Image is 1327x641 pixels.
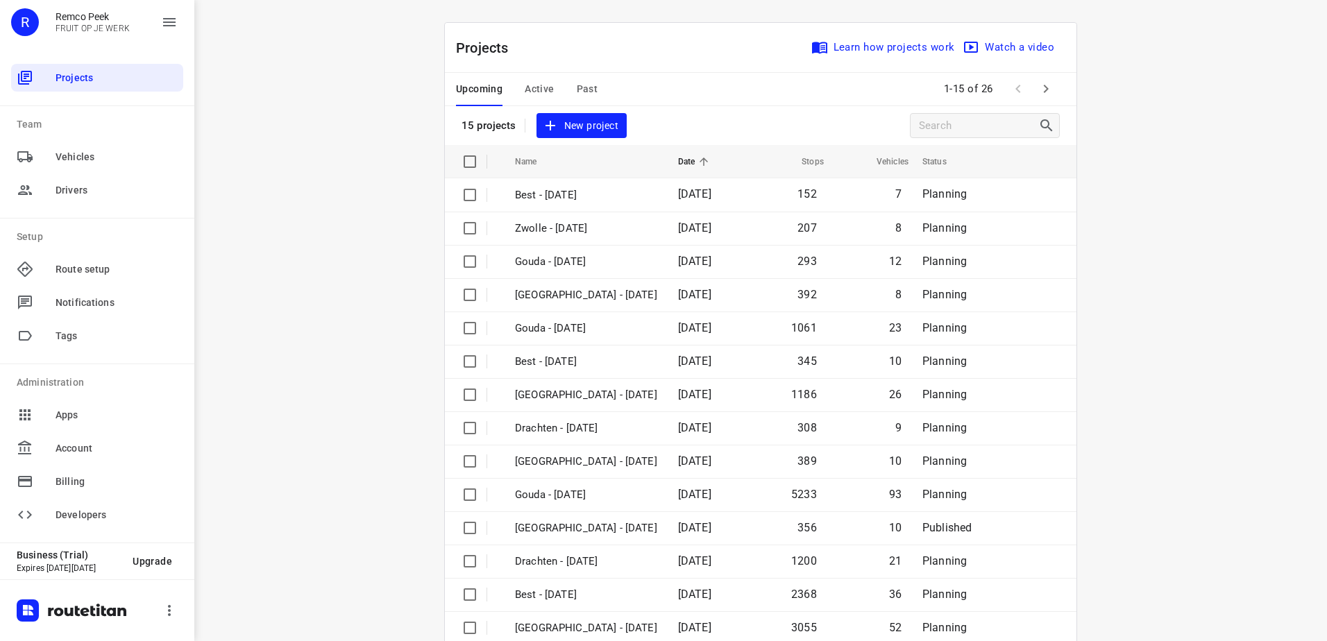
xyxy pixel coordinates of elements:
span: Planning [922,488,967,501]
span: [DATE] [678,588,711,601]
p: 15 projects [462,119,516,132]
span: Planning [922,388,967,401]
div: Developers [11,501,183,529]
span: Previous Page [1004,75,1032,103]
span: Planning [922,187,967,200]
span: Planning [922,454,967,468]
span: Planning [922,421,967,434]
span: Planning [922,255,967,268]
p: Setup [17,230,183,244]
span: 10 [889,521,902,534]
span: 8 [895,221,902,234]
span: Drivers [56,183,178,198]
p: Business (Trial) [17,549,121,561]
span: Vehicles [859,153,908,170]
span: Name [515,153,555,170]
span: Active [525,80,554,98]
div: Notifications [11,289,183,316]
span: Upgrade [133,556,172,567]
p: Best - Monday [515,587,657,603]
span: [DATE] [678,321,711,334]
span: Tags [56,329,178,343]
div: Projects [11,64,183,92]
div: R [11,8,39,36]
span: 8 [895,288,902,301]
span: 9 [895,421,902,434]
p: Gouda - Friday [515,254,657,270]
div: Drivers [11,176,183,204]
span: [DATE] [678,187,711,200]
p: Zwolle - Thursday [515,287,657,303]
span: [DATE] [678,488,711,501]
span: [DATE] [678,521,711,534]
span: 93 [889,488,902,501]
span: Developers [56,508,178,522]
div: Account [11,434,183,462]
span: Status [922,153,965,170]
p: Expires [DATE][DATE] [17,563,121,573]
button: Upgrade [121,549,183,574]
span: [DATE] [678,454,711,468]
span: 26 [889,388,902,401]
span: Upcoming [456,80,502,98]
span: 52 [889,621,902,634]
span: Planning [922,588,967,601]
span: [DATE] [678,621,711,634]
span: Next Page [1032,75,1060,103]
span: 12 [889,255,902,268]
p: Drachten - Monday [515,554,657,570]
span: Planning [922,354,967,368]
p: Zwolle - Tuesday [515,454,657,470]
span: 1061 [791,321,817,334]
span: Apps [56,408,178,422]
span: Account [56,441,178,456]
p: Team [17,117,183,132]
span: Billing [56,475,178,489]
p: Zwolle - Wednesday [515,387,657,403]
span: Planning [922,621,967,634]
span: 3055 [791,621,817,634]
span: [DATE] [678,255,711,268]
span: Stops [784,153,824,170]
span: 356 [797,521,817,534]
span: Published [922,521,972,534]
span: 5233 [791,488,817,501]
span: New project [545,117,618,135]
span: Planning [922,221,967,234]
span: Vehicles [56,150,178,164]
div: Tags [11,322,183,350]
span: 392 [797,288,817,301]
span: 1200 [791,554,817,567]
p: Drachten - Tuesday [515,420,657,436]
div: Apps [11,401,183,429]
span: 2368 [791,588,817,601]
span: 1-15 of 26 [938,74,999,104]
p: Projects [456,37,520,58]
p: Best - Thursday [515,354,657,370]
span: [DATE] [678,221,711,234]
span: 308 [797,421,817,434]
span: Projects [56,71,178,85]
span: Planning [922,321,967,334]
span: Notifications [56,296,178,310]
span: 10 [889,454,902,468]
span: [DATE] [678,354,711,368]
span: 1186 [791,388,817,401]
span: [DATE] [678,554,711,567]
p: Zwolle - Friday [515,221,657,237]
span: 23 [889,321,902,334]
div: Route setup [11,255,183,283]
span: 152 [797,187,817,200]
span: Past [577,80,598,98]
span: Planning [922,288,967,301]
span: 7 [895,187,902,200]
span: 207 [797,221,817,234]
span: Route setup [56,262,178,277]
p: Best - Friday [515,187,657,203]
span: [DATE] [678,421,711,434]
span: [DATE] [678,388,711,401]
p: Gouda - Monday [515,487,657,503]
button: New project [536,113,627,139]
input: Search projects [919,115,1038,137]
p: Remco Peek [56,11,130,22]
